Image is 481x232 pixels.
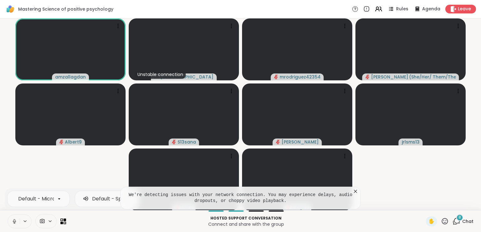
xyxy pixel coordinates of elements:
span: Mastering Science of positive psychology [18,6,113,12]
div: Default - Speakers (Realtek(R) Audio) [92,195,186,203]
span: audio-muted [59,140,64,144]
span: [PERSON_NAME] [371,74,408,80]
span: Leave [458,6,471,12]
img: ShareWell Logomark [5,4,16,14]
span: [PERSON_NAME] [282,139,319,145]
span: Agenda [422,6,440,12]
div: Unstable connection [135,70,186,79]
span: S13sana [178,139,196,145]
div: Default - Microphone Array (Intel® Smart Sound Technology for Digital Microphones) [18,195,228,203]
span: audio-muted [274,75,278,79]
span: audio-muted [365,75,370,79]
span: ✋ [428,218,435,225]
span: audio-muted [276,140,280,144]
span: amzallagdan [55,74,86,80]
span: Albert9 [65,139,82,145]
span: Chat [462,218,473,224]
span: [DEMOGRAPHIC_DATA] [160,74,214,80]
pre: We're detecting issues with your network connection. You may experience delays, audio dropouts, o... [128,192,353,204]
span: 8 [458,215,461,220]
span: Rules [396,6,408,12]
span: jrlsms13 [402,139,420,145]
p: Hosted support conversation [70,215,422,221]
span: ( She/Her/ Them/They ) [409,74,456,80]
span: audio-muted [172,140,176,144]
p: Connect and share with the group [70,221,422,227]
span: mrodriguez42354 [280,74,321,80]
